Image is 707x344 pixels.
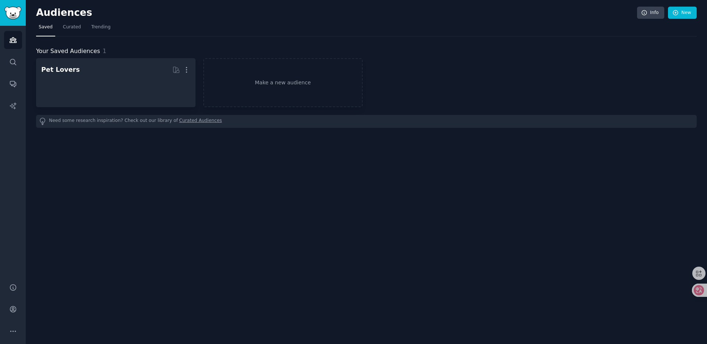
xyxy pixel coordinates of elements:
[91,24,110,31] span: Trending
[36,115,697,128] div: Need some research inspiration? Check out our library of
[39,24,53,31] span: Saved
[4,7,21,20] img: GummySearch logo
[36,58,196,107] a: Pet Lovers
[41,65,80,74] div: Pet Lovers
[36,21,55,36] a: Saved
[179,117,222,125] a: Curated Audiences
[637,7,664,19] a: Info
[103,48,106,55] span: 1
[36,47,100,56] span: Your Saved Audiences
[668,7,697,19] a: New
[63,24,81,31] span: Curated
[89,21,113,36] a: Trending
[203,58,363,107] a: Make a new audience
[60,21,84,36] a: Curated
[36,7,637,19] h2: Audiences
